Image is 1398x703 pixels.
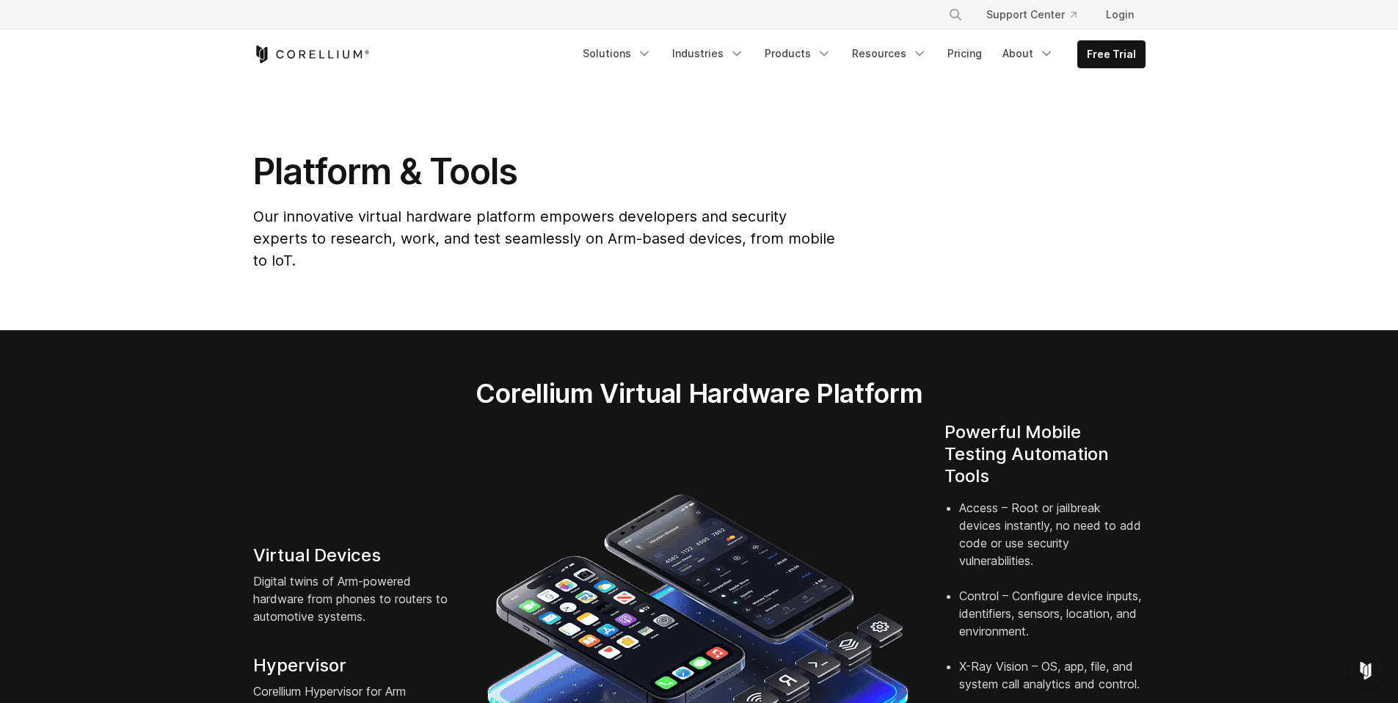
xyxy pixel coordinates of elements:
[253,45,370,63] a: Corellium Home
[975,1,1088,28] a: Support Center
[253,655,454,677] h4: Hypervisor
[942,1,969,28] button: Search
[994,40,1063,67] a: About
[663,40,753,67] a: Industries
[574,40,660,67] a: Solutions
[843,40,936,67] a: Resources
[253,544,454,567] h4: Virtual Devices
[939,40,991,67] a: Pricing
[959,499,1146,587] li: Access – Root or jailbreak devices instantly, no need to add code or use security vulnerabilities.
[574,40,1146,68] div: Navigation Menu
[253,572,454,625] p: Digital twins of Arm-powered hardware from phones to routers to automotive systems.
[931,1,1146,28] div: Navigation Menu
[1094,1,1146,28] a: Login
[756,40,840,67] a: Products
[253,150,838,194] h1: Platform & Tools
[944,421,1146,487] h4: Powerful Mobile Testing Automation Tools
[1348,653,1383,688] div: Open Intercom Messenger
[959,587,1146,658] li: Control – Configure device inputs, identifiers, sensors, location, and environment.
[407,377,991,409] h2: Corellium Virtual Hardware Platform
[253,208,835,269] span: Our innovative virtual hardware platform empowers developers and security experts to research, wo...
[1078,41,1145,68] a: Free Trial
